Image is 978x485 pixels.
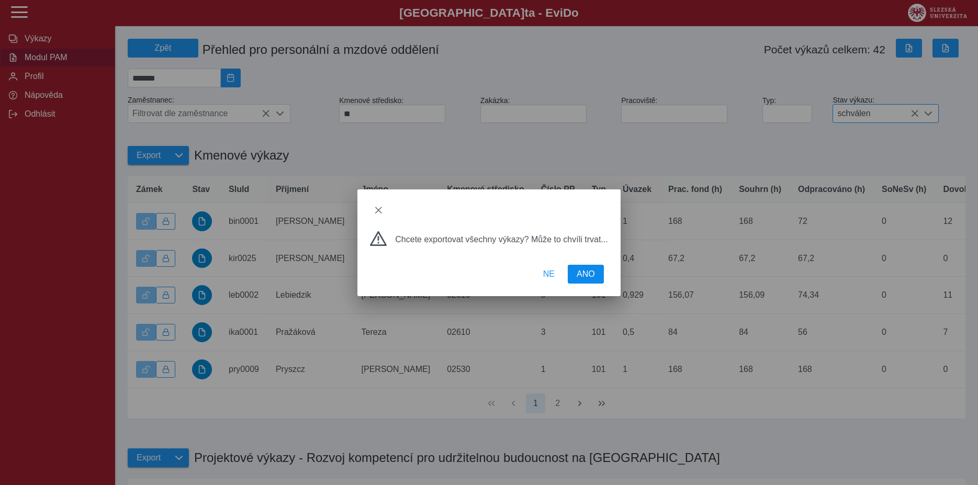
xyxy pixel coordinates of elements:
button: close [370,202,387,219]
span: ANO [577,269,595,279]
span: Chcete exportovat všechny výkazy? Může to chvíli trvat... [395,235,608,244]
button: NE [534,265,564,284]
button: ANO [568,265,604,284]
span: NE [543,269,555,279]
